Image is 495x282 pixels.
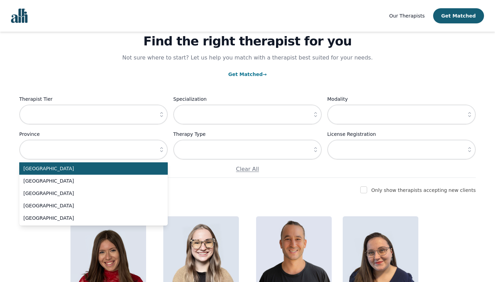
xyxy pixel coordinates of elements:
[327,130,476,138] label: License Registration
[371,187,476,193] label: Only show therapists accepting new clients
[173,130,322,138] label: Therapy Type
[23,215,155,221] span: [GEOGRAPHIC_DATA]
[11,9,27,23] img: alli logo
[389,13,425,19] span: Our Therapists
[23,177,155,184] span: [GEOGRAPHIC_DATA]
[433,8,484,23] button: Get Matched
[23,165,155,172] span: [GEOGRAPHIC_DATA]
[327,95,476,103] label: Modality
[173,95,322,103] label: Specialization
[19,165,476,173] p: Clear All
[23,190,155,197] span: [GEOGRAPHIC_DATA]
[228,72,267,77] a: Get Matched
[19,95,168,103] label: Therapist Tier
[389,12,425,20] a: Our Therapists
[19,34,476,48] h1: Find the right therapist for you
[19,130,168,138] label: Province
[263,72,267,77] span: →
[115,54,379,62] p: Not sure where to start? Let us help you match with a therapist best suited for your needs.
[23,202,155,209] span: [GEOGRAPHIC_DATA]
